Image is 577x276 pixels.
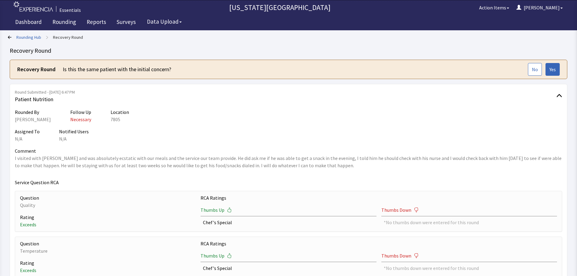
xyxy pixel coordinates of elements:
span: > [46,31,48,43]
button: [PERSON_NAME] [513,2,566,14]
span: Round Submitted - [DATE] 6:47 PM [15,89,556,95]
span: Exceeds [20,221,36,228]
div: Essentials [59,6,81,14]
div: N/A [15,135,40,142]
p: I visited with [PERSON_NAME] and was absolutely ecstatic with our meals and the service our team ... [15,155,562,169]
p: [US_STATE][GEOGRAPHIC_DATA] [84,3,476,12]
p: Service Question RCA [15,179,562,186]
p: Rounded By [15,108,51,116]
span: Patient Nutrition [15,95,556,104]
a: Rounding [48,15,81,30]
p: Location [111,108,129,116]
a: Dashboard [11,15,46,30]
span: Thumbs Down [381,252,411,259]
p: Question [20,194,196,201]
a: Rounding Hub [16,34,41,40]
p: Rating [20,259,196,267]
span: No [532,66,538,73]
div: N/A [59,135,89,142]
p: RCA Ratings [201,194,557,201]
span: Thumbs Down [381,206,411,214]
strong: Recovery Round [17,66,55,73]
img: experiencia_logo.png [14,2,53,12]
div: 7805 [111,116,129,123]
p: Is this the same patient with the initial concern? [63,65,171,74]
span: Yes [549,66,556,73]
a: Reports [82,15,111,30]
div: Chef's Special [203,219,374,226]
p: Rating [20,214,196,221]
button: No [528,63,542,76]
p: Question [20,240,196,247]
div: *No thumbs down were entered for this round [384,219,555,226]
button: Yes [545,63,560,76]
p: Notified Users [59,128,89,135]
div: [PERSON_NAME] [15,116,51,123]
span: Quality [20,202,35,208]
span: Exceeds [20,267,36,273]
p: Follow Up [70,108,91,116]
span: Thumbs Up [201,206,224,214]
button: Data Upload [143,16,185,27]
div: Recovery Round [10,46,567,55]
a: Recovery Round [53,34,83,40]
a: Surveys [112,15,140,30]
div: *No thumbs down were entered for this round [384,264,555,272]
p: Assigned To [15,128,40,135]
p: RCA Ratings [201,240,557,247]
p: Comment [15,147,562,155]
button: Action Items [476,2,513,14]
div: Chef's Special [203,264,374,272]
p: Necessary [70,116,91,123]
span: Thumbs Up [201,252,224,259]
span: Temperature [20,248,48,254]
